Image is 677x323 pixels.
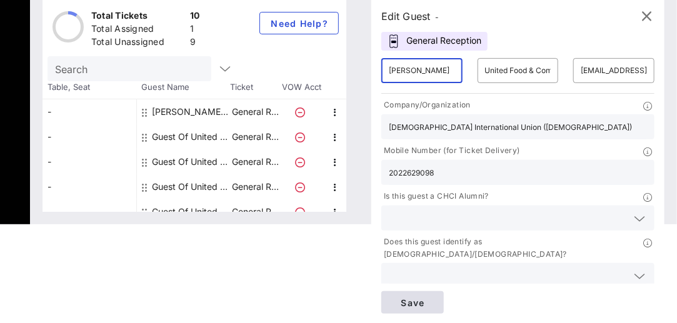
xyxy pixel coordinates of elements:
[43,149,136,174] div: -
[43,174,136,199] div: -
[381,190,489,203] p: Is this guest a CHCI Alumni?
[389,61,455,81] input: First Name*
[43,124,136,149] div: -
[381,144,520,157] p: Mobile Number (for Ticket Delivery)
[152,199,231,224] div: Guest Of United Food & Commercial Workers International Union
[391,297,434,308] span: Save
[190,22,200,38] div: 1
[436,12,439,22] span: -
[280,81,324,94] span: VOW Acct
[91,36,185,51] div: Total Unassigned
[231,174,281,199] p: General R…
[190,9,200,25] div: 10
[152,124,231,149] div: Guest Of United Food & Commercial Workers International Union
[381,99,471,112] p: Company/Organization
[231,124,281,149] p: General R…
[259,12,339,34] button: Need Help?
[381,32,488,51] div: General Reception
[43,199,136,224] div: -
[91,9,185,25] div: Total Tickets
[43,81,136,94] span: Table, Seat
[381,7,439,25] div: Edit Guest
[381,291,444,314] button: Save
[581,61,647,81] input: Email*
[381,236,643,261] p: Does this guest identify as [DEMOGRAPHIC_DATA]/[DEMOGRAPHIC_DATA]?
[231,99,281,124] p: General R…
[136,81,230,94] span: Guest Name
[152,174,231,199] div: Guest Of United Food & Commercial Workers International Union
[190,36,200,51] div: 9
[270,18,328,29] span: Need Help?
[91,22,185,38] div: Total Assigned
[152,99,231,124] div: Monica Vargas-Huertas United Food & Commercial Workers International Union
[231,199,281,224] p: General R…
[231,149,281,174] p: General R…
[43,99,136,124] div: -
[485,61,551,81] input: Last Name*
[152,149,231,174] div: Guest Of United Food & Commercial Workers International Union
[230,81,280,94] span: Ticket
